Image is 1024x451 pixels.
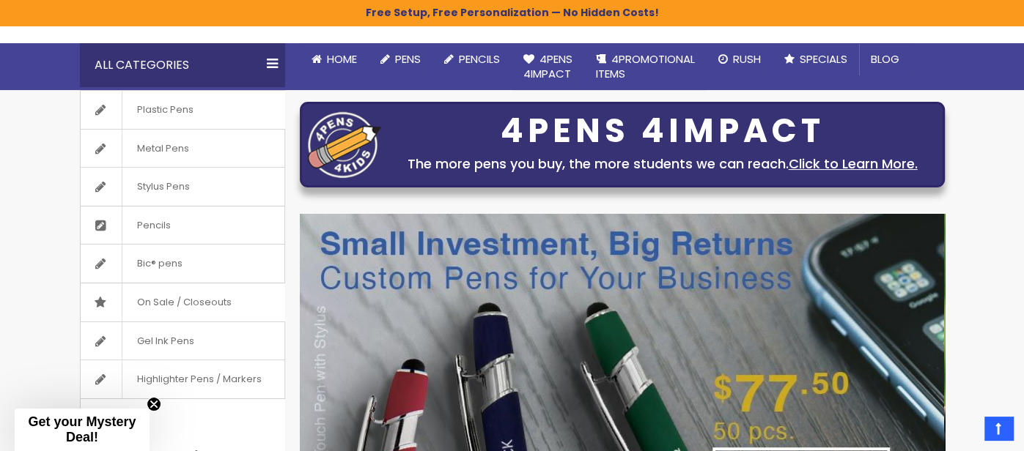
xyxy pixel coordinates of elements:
[81,130,284,168] a: Metal Pens
[81,322,284,360] a: Gel Ink Pens
[596,51,695,81] span: 4PROMOTIONAL ITEMS
[122,130,204,168] span: Metal Pens
[81,91,284,129] a: Plastic Pens
[147,397,161,411] button: Close teaser
[80,43,285,87] div: All Categories
[395,51,421,67] span: Pens
[327,51,357,67] span: Home
[122,245,197,283] span: Bic® pens
[707,43,773,75] a: Rush
[388,154,937,174] div: The more pens you buy, the more students we can reach.
[789,154,918,173] a: Click to Learn More.
[984,417,1013,440] a: Top
[122,168,205,206] span: Stylus Pens
[81,245,284,283] a: Bic® pens
[871,51,899,67] span: Blog
[800,51,847,67] span: Specials
[81,360,284,398] a: Highlighter Pens / Markers
[81,283,284,321] a: On Sale / Closeouts
[584,43,707,91] a: 4PROMOTIONALITEMS
[773,43,859,75] a: Specials
[432,43,512,75] a: Pencils
[122,283,246,321] span: On Sale / Closeouts
[859,43,911,75] a: Blog
[81,168,284,206] a: Stylus Pens
[122,206,185,245] span: Pencils
[300,43,369,75] a: Home
[122,360,276,398] span: Highlighter Pens / Markers
[388,116,937,146] div: 4PENS 4IMPACT
[15,409,150,451] div: Get your Mystery Deal!Close teaser
[28,414,136,444] span: Get your Mystery Deal!
[512,43,584,91] a: 4Pens4impact
[459,51,500,67] span: Pencils
[733,51,761,67] span: Rush
[81,206,284,245] a: Pencils
[523,51,572,81] span: 4Pens 4impact
[369,43,432,75] a: Pens
[122,322,209,360] span: Gel Ink Pens
[308,111,381,178] img: four_pen_logo.png
[122,91,208,129] span: Plastic Pens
